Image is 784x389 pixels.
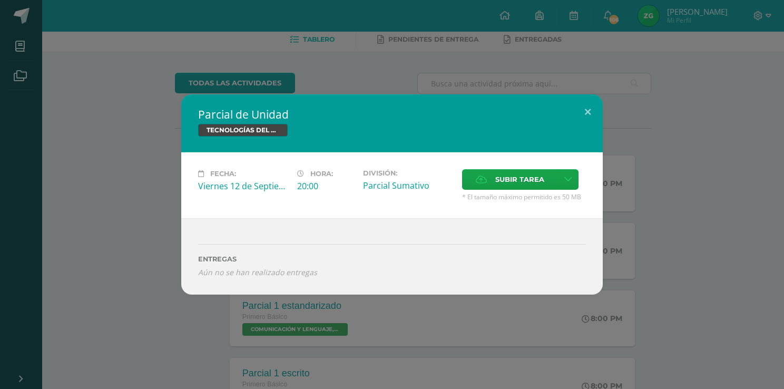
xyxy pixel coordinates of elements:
label: División: [363,169,454,177]
button: Close (Esc) [573,94,603,130]
span: TECNOLOGÍAS DEL APRENDIZAJE Y LA COMUNICACIÓN [198,124,288,137]
label: ENTREGAS [198,255,586,263]
div: Parcial Sumativo [363,180,454,191]
span: * El tamaño máximo permitido es 50 MB [462,192,586,201]
h2: Parcial de Unidad [198,107,586,122]
span: Hora: [310,170,333,178]
div: 20:00 [297,180,355,192]
span: Subir tarea [495,170,544,189]
i: Aún no se han realizado entregas [198,267,586,277]
div: Viernes 12 de Septiembre [198,180,289,192]
span: Fecha: [210,170,236,178]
